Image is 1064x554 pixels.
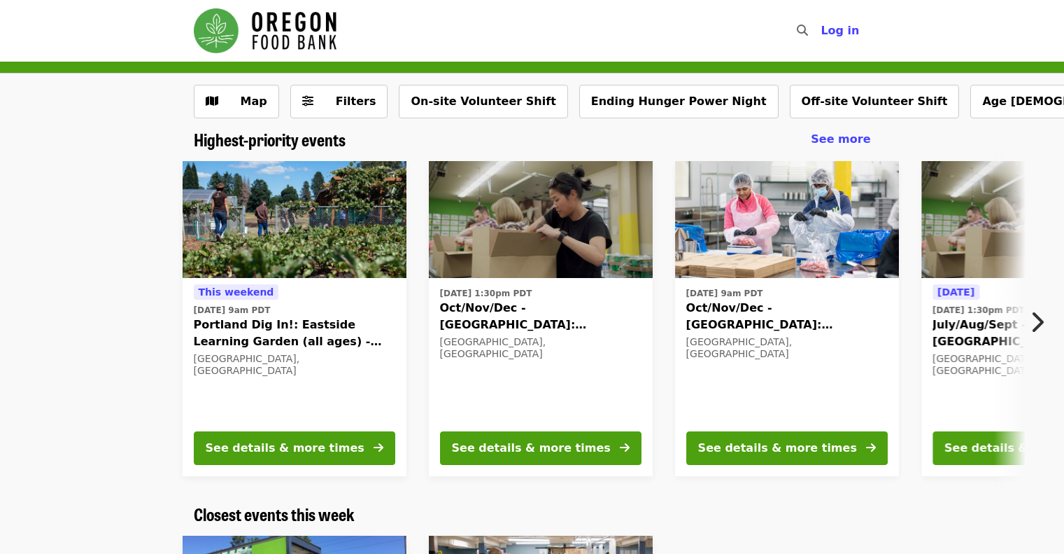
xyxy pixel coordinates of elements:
[620,441,630,455] i: arrow-right icon
[183,161,406,476] a: See details for "Portland Dig In!: Eastside Learning Garden (all ages) - Aug/Sept/Oct"
[675,161,899,279] img: Oct/Nov/Dec - Beaverton: Repack/Sort (age 10+) organized by Oregon Food Bank
[698,440,857,457] div: See details & more times
[194,85,279,118] button: Show map view
[440,336,641,360] div: [GEOGRAPHIC_DATA], [GEOGRAPHIC_DATA]
[452,440,611,457] div: See details & more times
[821,24,859,37] span: Log in
[194,304,271,317] time: [DATE] 9am PDT
[194,130,346,150] a: Highest-priority events
[194,353,395,377] div: [GEOGRAPHIC_DATA], [GEOGRAPHIC_DATA]
[194,8,336,53] img: Oregon Food Bank - Home
[675,161,899,476] a: See details for "Oct/Nov/Dec - Beaverton: Repack/Sort (age 10+)"
[809,17,870,45] button: Log in
[241,95,267,108] span: Map
[336,95,376,108] span: Filters
[811,131,870,148] a: See more
[440,431,641,465] button: See details & more times
[183,130,882,150] div: Highest-priority events
[686,336,888,360] div: [GEOGRAPHIC_DATA], [GEOGRAPHIC_DATA]
[1018,303,1064,342] button: Next item
[183,161,406,279] img: Portland Dig In!: Eastside Learning Garden (all ages) - Aug/Sept/Oct organized by Oregon Food Bank
[374,441,383,455] i: arrow-right icon
[206,440,364,457] div: See details & more times
[440,300,641,333] span: Oct/Nov/Dec - [GEOGRAPHIC_DATA]: Repack/Sort (age [DEMOGRAPHIC_DATA]+)
[194,504,355,525] a: Closest events this week
[440,287,532,300] time: [DATE] 1:30pm PDT
[686,431,888,465] button: See details & more times
[1030,309,1044,335] i: chevron-right icon
[199,286,274,298] span: This weekend
[866,441,876,455] i: arrow-right icon
[811,132,870,146] span: See more
[579,85,779,118] button: Ending Hunger Power Night
[194,501,355,526] span: Closest events this week
[429,161,653,476] a: See details for "Oct/Nov/Dec - Portland: Repack/Sort (age 8+)"
[790,85,960,118] button: Off-site Volunteer Shift
[183,504,882,525] div: Closest events this week
[194,317,395,350] span: Portland Dig In!: Eastside Learning Garden (all ages) - Aug/Sept/Oct
[816,14,828,48] input: Search
[686,287,763,300] time: [DATE] 9am PDT
[932,304,1025,317] time: [DATE] 1:30pm PDT
[797,24,808,37] i: search icon
[302,95,313,108] i: sliders-h icon
[206,95,218,108] i: map icon
[399,85,567,118] button: On-site Volunteer Shift
[686,300,888,333] span: Oct/Nov/Dec - [GEOGRAPHIC_DATA]: Repack/Sort (age [DEMOGRAPHIC_DATA]+)
[194,431,395,465] button: See details & more times
[290,85,388,118] button: Filters (0 selected)
[194,127,346,151] span: Highest-priority events
[937,286,974,298] span: [DATE]
[429,161,653,279] img: Oct/Nov/Dec - Portland: Repack/Sort (age 8+) organized by Oregon Food Bank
